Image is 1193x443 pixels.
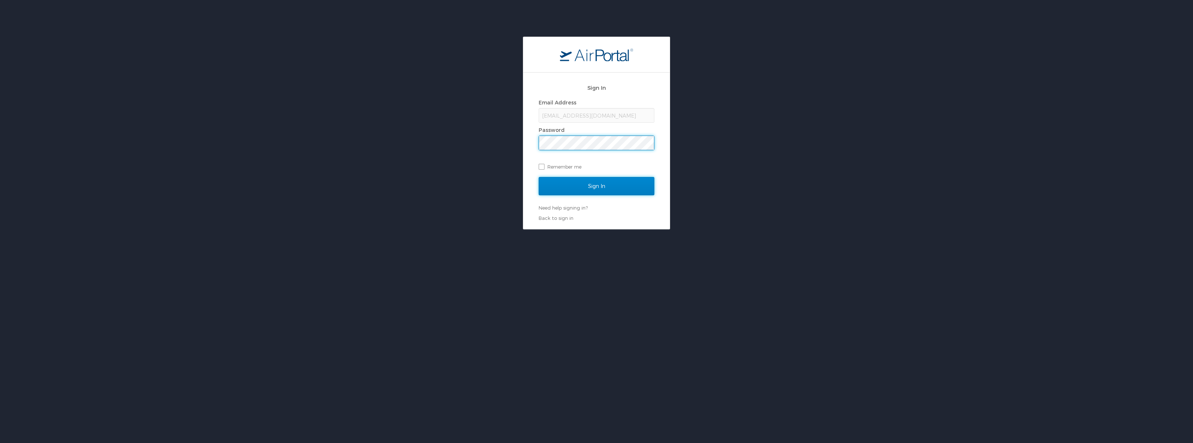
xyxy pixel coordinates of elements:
a: Need help signing in? [539,205,588,211]
img: logo [560,48,633,61]
label: Remember me [539,161,654,172]
a: Back to sign in [539,215,573,221]
label: Password [539,127,565,133]
h2: Sign In [539,84,654,92]
input: Sign In [539,177,654,195]
label: Email Address [539,99,576,106]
